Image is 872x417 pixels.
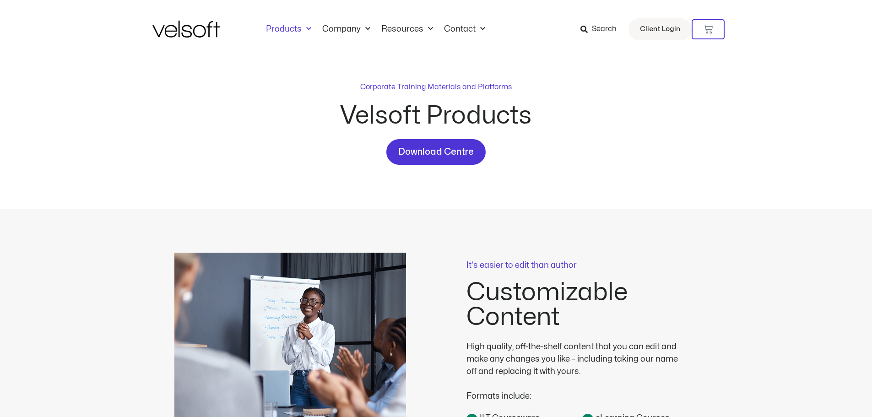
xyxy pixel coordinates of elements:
span: Client Login [640,23,680,35]
a: ContactMenu Toggle [439,24,491,34]
a: Search [580,22,623,37]
a: Client Login [628,18,692,40]
div: Formats include: [466,378,686,402]
span: Download Centre [398,145,474,159]
a: CompanyMenu Toggle [317,24,376,34]
img: Velsoft Training Materials [152,21,220,38]
nav: Menu [260,24,491,34]
div: High quality, off-the-shelf content that you can edit and make any changes you like – including t... [466,341,686,378]
span: Search [592,23,617,35]
a: Download Centre [386,139,486,165]
h2: Customizable Content [466,280,698,330]
p: Corporate Training Materials and Platforms [360,81,512,92]
p: It's easier to edit than author [466,261,698,270]
a: ProductsMenu Toggle [260,24,317,34]
h2: Velsoft Products [271,103,601,128]
a: ResourcesMenu Toggle [376,24,439,34]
